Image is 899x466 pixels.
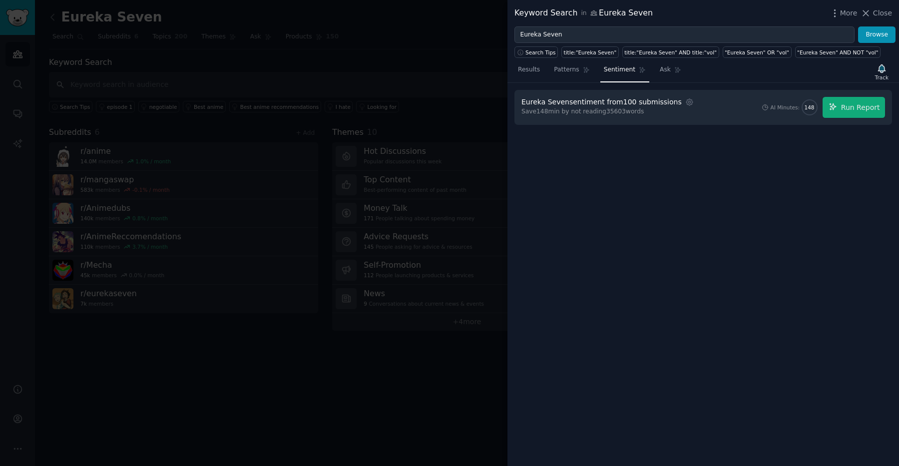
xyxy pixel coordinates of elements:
span: Run Report [841,102,880,113]
div: "Eureka Seven" AND NOT "vol" [797,49,879,56]
span: Results [518,65,540,74]
span: in [581,9,586,18]
a: Ask [656,62,685,82]
input: Try a keyword related to your business [514,26,855,43]
span: Patterns [554,65,579,74]
button: Run Report [823,97,885,118]
button: Close [861,8,892,18]
a: "Eureka Seven" AND NOT "vol" [795,46,881,58]
span: 148 [805,104,815,111]
div: Keyword Search Eureka Seven [514,7,653,19]
a: "Eureka Seven" OR "vol" [723,46,792,58]
div: title:"Eureka Seven" [564,49,617,56]
a: Results [514,62,543,82]
span: More [840,8,858,18]
a: Patterns [550,62,593,82]
button: Browse [858,26,896,43]
span: Close [873,8,892,18]
button: More [830,8,858,18]
a: title:"Eureka Seven" AND title:"vol" [622,46,719,58]
button: Track [872,61,892,82]
div: title:"Eureka Seven" AND title:"vol" [624,49,717,56]
a: Sentiment [600,62,649,82]
a: title:"Eureka Seven" [561,46,619,58]
div: Eureka Seven sentiment from 100 submissions [521,97,682,107]
span: Ask [660,65,671,74]
div: Save 148 min by not reading 35603 words [521,107,696,116]
div: AI Minutes: [771,104,800,111]
button: Search Tips [514,46,558,58]
span: Search Tips [525,49,556,56]
div: "Eureka Seven" OR "vol" [725,49,789,56]
span: Sentiment [604,65,635,74]
div: Track [875,74,889,81]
